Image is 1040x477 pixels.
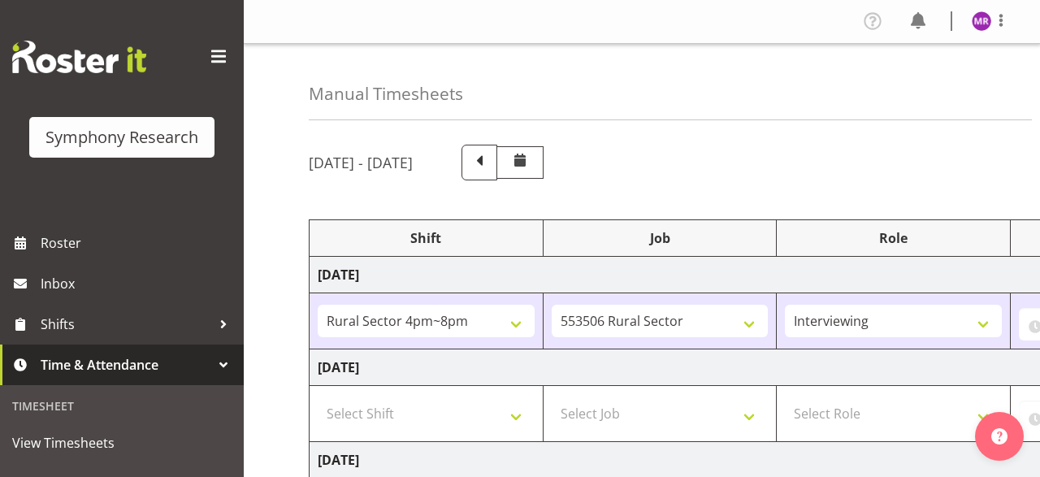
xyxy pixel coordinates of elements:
[41,353,211,377] span: Time & Attendance
[41,312,211,336] span: Shifts
[41,271,236,296] span: Inbox
[12,431,232,455] span: View Timesheets
[4,423,240,463] a: View Timesheets
[309,154,413,171] h5: [DATE] - [DATE]
[552,228,769,248] div: Job
[45,125,198,150] div: Symphony Research
[991,428,1007,444] img: help-xxl-2.png
[309,85,463,103] h4: Manual Timesheets
[318,228,535,248] div: Shift
[41,231,236,255] span: Roster
[972,11,991,31] img: minu-rana11870.jpg
[4,389,240,423] div: Timesheet
[12,41,146,73] img: Rosterit website logo
[785,228,1002,248] div: Role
